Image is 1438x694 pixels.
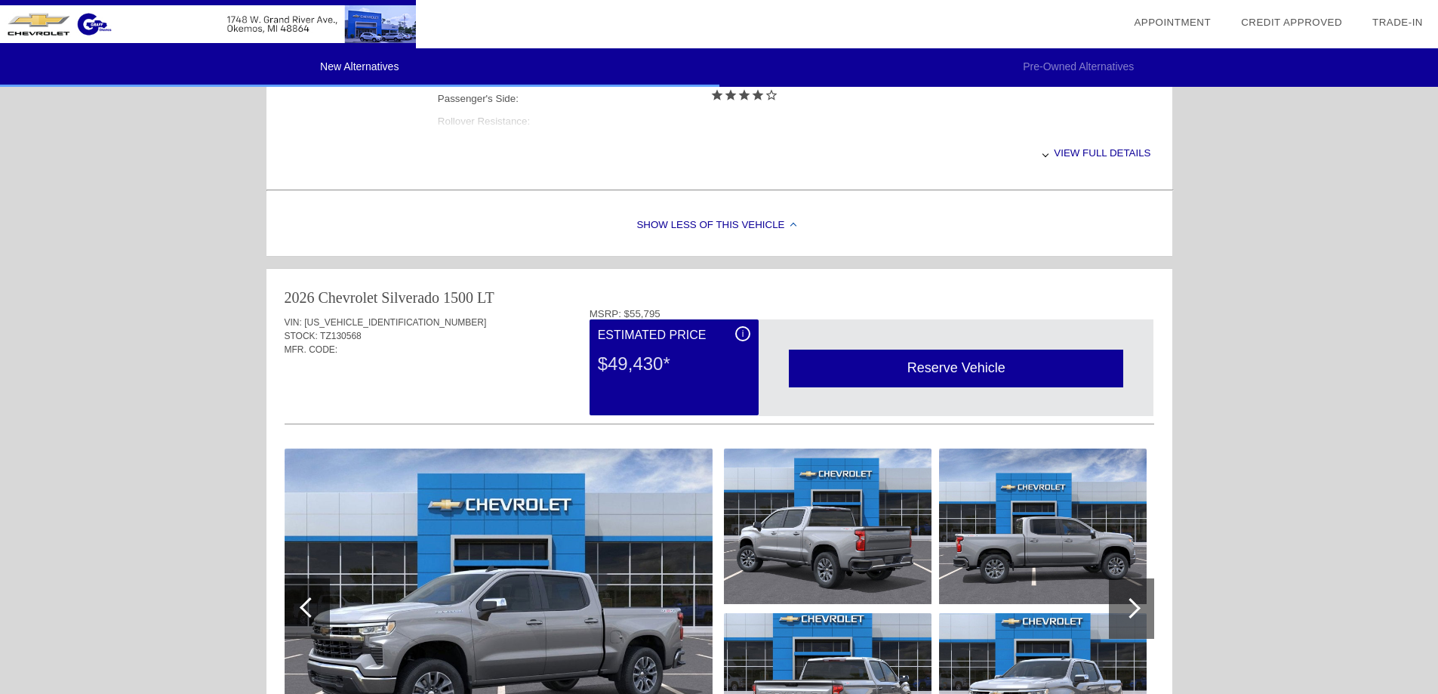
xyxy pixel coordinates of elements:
a: Credit Approved [1241,17,1342,28]
div: 2026 Chevrolet Silverado 1500 [285,287,474,308]
div: $49,430* [598,344,750,384]
span: STOCK: [285,331,318,341]
div: Reserve Vehicle [789,350,1123,387]
div: Quoted on [DATE] 11:42:13 PM [285,379,1154,403]
div: Passenger's Side: [438,88,778,110]
span: TZ130568 [320,331,362,341]
a: Trade-In [1372,17,1423,28]
span: [US_VEHICLE_IDENTIFICATION_NUMBER] [304,317,486,328]
div: Show Less of this Vehicle [266,196,1172,256]
div: LT [477,287,494,308]
div: Estimated Price [598,326,750,344]
span: MFR. CODE: [285,344,338,355]
img: 3.jpg [724,449,931,604]
div: MSRP: $55,795 [590,308,1154,319]
span: VIN: [285,317,302,328]
img: 5.jpg [939,449,1147,604]
div: View full details [438,134,1151,171]
a: Appointment [1134,17,1211,28]
div: i [735,326,750,341]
